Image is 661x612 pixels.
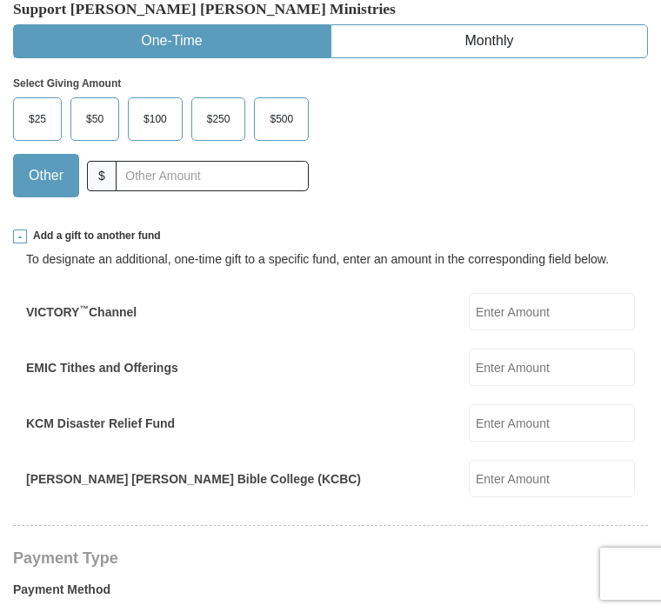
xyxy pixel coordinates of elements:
[26,359,178,376] label: EMIC Tithes and Offerings
[26,415,175,432] label: KCM Disaster Relief Fund
[77,106,112,132] span: $50
[469,460,635,497] input: Enter Amount
[79,303,89,314] sup: ™
[14,25,330,57] button: One-Time
[261,106,302,132] span: $500
[13,77,121,90] strong: Select Giving Amount
[198,106,239,132] span: $250
[469,404,635,442] input: Enter Amount
[13,551,648,565] h4: Payment Type
[331,25,647,57] button: Monthly
[20,163,72,189] span: Other
[469,293,635,330] input: Enter Amount
[469,349,635,386] input: Enter Amount
[26,470,361,488] label: [PERSON_NAME] [PERSON_NAME] Bible College (KCBC)
[26,250,635,268] div: To designate an additional, one-time gift to a specific fund, enter an amount in the correspondin...
[13,581,648,607] label: Payment Method
[26,303,137,321] label: VICTORY Channel
[87,161,117,191] span: $
[27,229,161,243] span: Add a gift to another fund
[116,161,309,191] input: Other Amount
[20,106,55,132] span: $25
[135,106,176,132] span: $100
